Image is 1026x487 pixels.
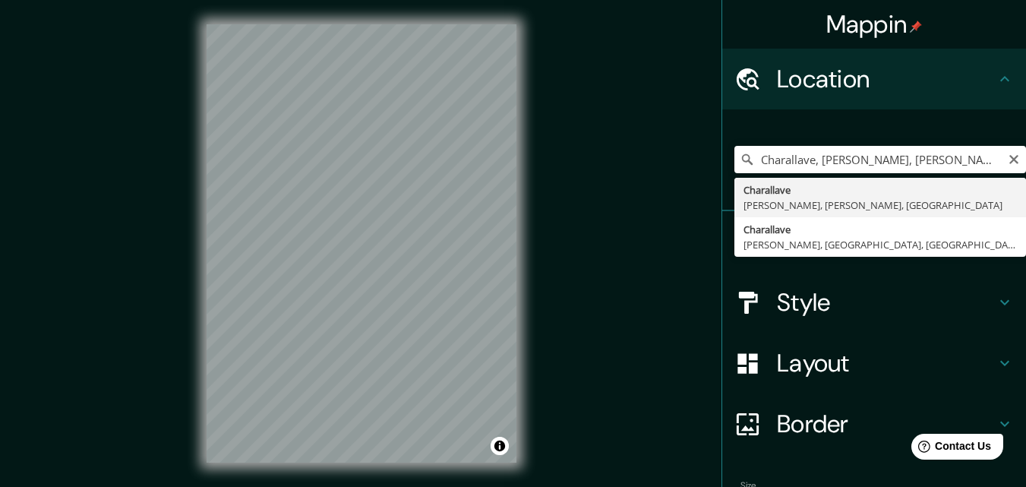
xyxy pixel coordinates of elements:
[722,333,1026,394] div: Layout
[722,394,1026,454] div: Border
[777,226,996,257] h4: Pins
[743,237,1017,252] div: [PERSON_NAME], [GEOGRAPHIC_DATA], [GEOGRAPHIC_DATA]
[722,49,1026,109] div: Location
[777,409,996,439] h4: Border
[777,348,996,378] h4: Layout
[734,146,1026,173] input: Pick your city or area
[491,437,509,455] button: Toggle attribution
[722,211,1026,272] div: Pins
[207,24,516,463] canvas: Map
[1008,151,1020,166] button: Clear
[777,64,996,94] h4: Location
[777,287,996,318] h4: Style
[722,272,1026,333] div: Style
[743,222,1017,237] div: Charallave
[743,182,1017,198] div: Charallave
[743,198,1017,213] div: [PERSON_NAME], [PERSON_NAME], [GEOGRAPHIC_DATA]
[826,9,923,40] h4: Mappin
[891,428,1009,470] iframe: Help widget launcher
[910,21,922,33] img: pin-icon.png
